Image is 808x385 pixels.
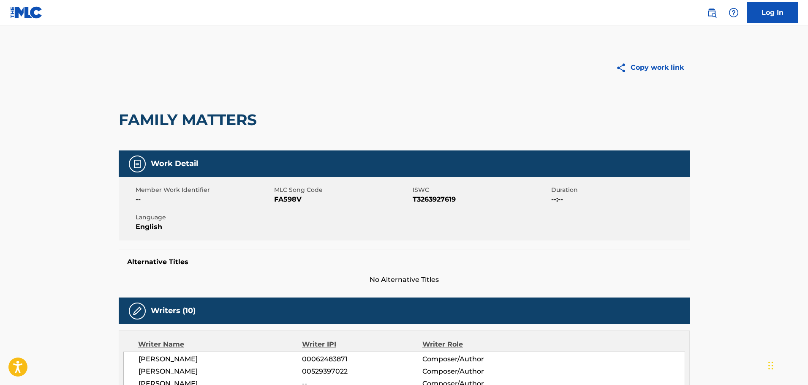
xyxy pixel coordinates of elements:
span: -- [136,194,272,205]
img: Copy work link [616,63,631,73]
span: Language [136,213,272,222]
div: Help [725,4,742,21]
img: MLC Logo [10,6,43,19]
img: search [707,8,717,18]
iframe: Chat Widget [766,344,808,385]
h2: FAMILY MATTERS [119,110,261,129]
div: Writer IPI [302,339,422,350]
span: FA598V [274,194,411,205]
div: Writer Name [138,339,302,350]
div: Drag [768,353,773,378]
span: [PERSON_NAME] [139,366,302,377]
span: No Alternative Titles [119,275,690,285]
span: 00529397022 [302,366,422,377]
span: [PERSON_NAME] [139,354,302,364]
h5: Work Detail [151,159,198,169]
img: Work Detail [132,159,142,169]
h5: Alternative Titles [127,258,681,266]
span: Member Work Identifier [136,186,272,194]
span: Composer/Author [422,354,532,364]
a: Log In [747,2,798,23]
h5: Writers (10) [151,306,196,316]
span: Duration [551,186,688,194]
div: Writer Role [422,339,532,350]
span: English [136,222,272,232]
span: 00062483871 [302,354,422,364]
span: T3263927619 [413,194,549,205]
span: --:-- [551,194,688,205]
img: help [729,8,739,18]
button: Copy work link [610,57,690,78]
span: ISWC [413,186,549,194]
span: MLC Song Code [274,186,411,194]
span: Composer/Author [422,366,532,377]
img: Writers [132,306,142,316]
a: Public Search [703,4,720,21]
